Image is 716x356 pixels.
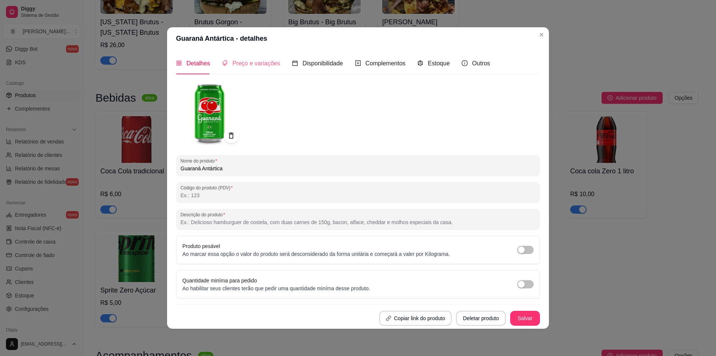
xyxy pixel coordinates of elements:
[182,278,257,284] label: Quantidade miníma para pedido
[180,192,536,199] input: Código do produto (PDV)
[232,60,280,66] span: Preço e variações
[456,311,506,326] button: Deletar produto
[180,165,536,172] input: Nome do produto
[176,80,243,148] img: produto
[365,60,406,66] span: Complementos
[472,60,490,66] span: Outros
[292,60,298,66] span: calendar
[180,185,235,191] label: Código do produto (PDV)
[428,60,450,66] span: Estoque
[536,29,547,41] button: Close
[510,311,540,326] button: Salvar
[182,285,370,292] p: Ao habilitar seus clientes terão que pedir uma quantidade miníma desse produto.
[176,60,182,66] span: appstore
[186,60,210,66] span: Detalhes
[462,60,468,66] span: info-circle
[379,311,452,326] button: Copiar link do produto
[182,250,450,258] p: Ao marcar essa opção o valor do produto será desconsiderado da forma unitária e começará a valer ...
[167,27,549,50] header: Guaraná Antártica - detalhes
[302,60,343,66] span: Disponibilidade
[355,60,361,66] span: plus-square
[182,243,220,249] label: Produto pesável
[417,60,423,66] span: code-sandbox
[180,211,227,218] label: Descrição do produto
[180,158,220,164] label: Nome do produto
[222,60,228,66] span: tags
[180,219,536,226] input: Descrição do produto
